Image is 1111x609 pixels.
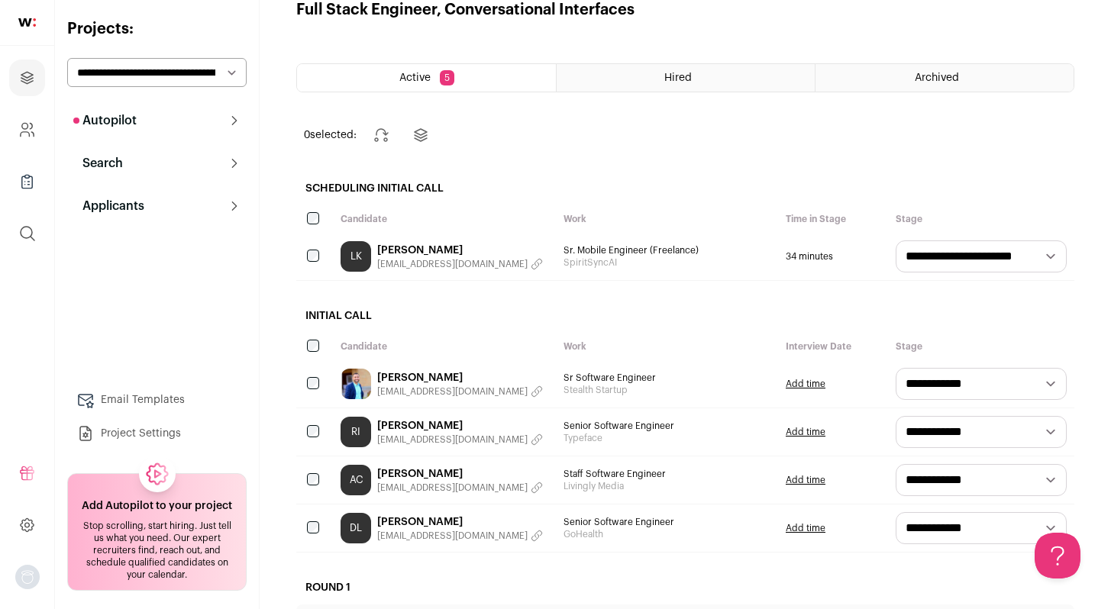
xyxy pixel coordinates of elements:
a: [PERSON_NAME] [377,243,543,258]
a: DL [341,513,371,543]
iframe: Help Scout Beacon - Open [1035,533,1080,578]
span: Livingly Media [564,480,771,492]
span: 0 [304,130,310,140]
span: Senior Software Engineer [564,420,771,432]
span: [EMAIL_ADDRESS][DOMAIN_NAME] [377,258,528,270]
span: Active [399,72,431,83]
span: Typeface [564,432,771,444]
span: GoHealth [564,528,771,540]
img: nopic.png [15,565,40,589]
img: 391ac322a432611f84798cfe0d2e765a9aafc129544e0c3d4bfc840282da492e [341,369,371,399]
button: Autopilot [67,105,247,136]
span: [EMAIL_ADDRESS][DOMAIN_NAME] [377,482,528,494]
button: [EMAIL_ADDRESS][DOMAIN_NAME] [377,258,543,270]
p: Search [73,154,123,172]
a: LK [341,241,371,272]
h2: Add Autopilot to your project [82,498,232,514]
button: [EMAIL_ADDRESS][DOMAIN_NAME] [377,482,543,494]
img: wellfound-shorthand-0d5821cbd27db2630d0214b213865d53afaa358527fdda9d0ea32b1df1b89c2c.svg [18,18,36,27]
p: Autopilot [73,111,137,130]
a: Add time [786,522,825,534]
a: Projects [9,60,45,96]
div: Candidate [333,205,556,233]
a: Company Lists [9,163,45,200]
div: Stop scrolling, start hiring. Just tell us what you need. Our expert recruiters find, reach out, ... [77,520,237,581]
span: Senior Software Engineer [564,516,771,528]
div: Candidate [333,333,556,360]
a: [PERSON_NAME] [377,514,543,530]
button: [EMAIL_ADDRESS][DOMAIN_NAME] [377,433,543,446]
a: Add time [786,474,825,486]
a: [PERSON_NAME] [377,466,543,482]
span: selected: [304,127,357,143]
div: Stage [888,205,1074,233]
a: Hired [557,64,815,92]
a: RI [341,417,371,447]
a: Add Autopilot to your project Stop scrolling, start hiring. Just tell us what you need. Our exper... [67,473,247,591]
a: Project Settings [67,418,247,449]
h2: Initial Call [296,299,1074,333]
button: [EMAIL_ADDRESS][DOMAIN_NAME] [377,530,543,542]
button: Search [67,148,247,179]
div: Stage [888,333,1074,360]
span: Hired [664,72,692,83]
div: 34 minutes [778,233,888,280]
h2: Scheduling Initial Call [296,172,1074,205]
span: Archived [915,72,959,83]
span: [EMAIL_ADDRESS][DOMAIN_NAME] [377,385,528,398]
a: AC [341,465,371,495]
p: Applicants [73,197,144,215]
span: SpiritSyncAI [564,256,771,269]
a: Add time [786,426,825,438]
span: Sr. Mobile Engineer (Freelance) [564,244,771,256]
span: Stealth Startup [564,384,771,396]
button: Applicants [67,191,247,221]
a: [PERSON_NAME] [377,418,543,433]
a: Company and ATS Settings [9,111,45,148]
button: [EMAIL_ADDRESS][DOMAIN_NAME] [377,385,543,398]
button: Open dropdown [15,565,40,589]
h2: Projects: [67,18,247,40]
a: [PERSON_NAME] [377,370,543,385]
div: Work [556,333,779,360]
span: Sr Software Engineer [564,372,771,384]
span: [EMAIL_ADDRESS][DOMAIN_NAME] [377,433,528,446]
h2: Round 1 [296,571,1074,604]
a: Archived [815,64,1074,92]
a: Email Templates [67,385,247,415]
span: 5 [440,70,454,85]
span: [EMAIL_ADDRESS][DOMAIN_NAME] [377,530,528,542]
div: Time in Stage [778,205,888,233]
a: Add time [786,378,825,390]
div: Work [556,205,779,233]
div: Interview Date [778,333,888,360]
span: Staff Software Engineer [564,468,771,480]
